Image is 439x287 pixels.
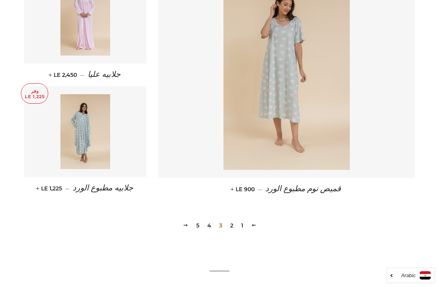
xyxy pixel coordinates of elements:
[193,220,203,231] a: 5
[238,220,246,231] a: 1
[216,220,225,231] span: 3
[391,271,431,280] a: Arabic
[24,177,146,199] a: جلابيه مطبوع الورد — LE 1,225
[50,71,77,78] span: LE 2,450
[21,84,48,104] p: وفر LE 1,225
[232,186,255,193] span: LE 900
[265,184,341,193] span: قميص نوم مطبوع الورد
[204,220,214,231] a: 4
[38,185,62,192] span: LE 1,225
[158,178,415,200] a: قميص نوم مطبوع الورد — LE 900
[73,184,133,192] span: جلابيه مطبوع الورد
[24,63,146,86] a: جلابيه عليا — LE 2,450
[80,71,84,78] span: —
[65,185,69,192] span: —
[227,220,236,231] a: 2
[401,273,416,278] i: Arabic
[258,186,262,193] span: —
[88,70,120,79] span: جلابيه عليا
